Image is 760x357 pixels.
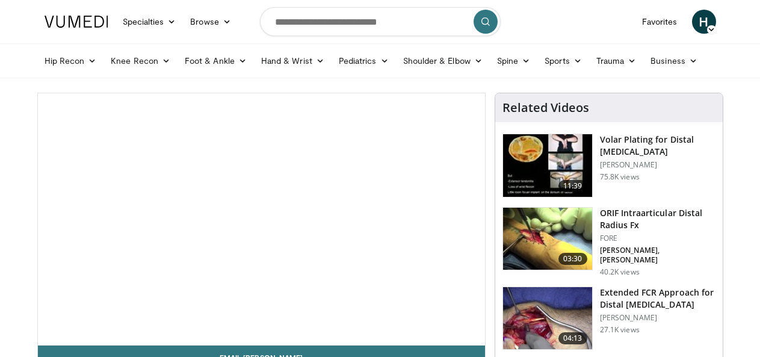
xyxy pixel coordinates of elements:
[116,10,184,34] a: Specialties
[600,325,640,335] p: 27.1K views
[600,207,715,231] h3: ORIF Intraarticular Distal Radius Fx
[503,287,592,350] img: _514ecLNcU81jt9H5hMDoxOjA4MTtFn1_1.150x105_q85_crop-smart_upscale.jpg
[37,49,104,73] a: Hip Recon
[600,267,640,277] p: 40.2K views
[503,208,592,270] img: 212608_0000_1.png.150x105_q85_crop-smart_upscale.jpg
[503,134,592,197] img: Vumedi-_volar_plating_100006814_3.jpg.150x105_q85_crop-smart_upscale.jpg
[600,160,715,170] p: [PERSON_NAME]
[558,332,587,344] span: 04:13
[183,10,238,34] a: Browse
[502,134,715,197] a: 11:39 Volar Plating for Distal [MEDICAL_DATA] [PERSON_NAME] 75.8K views
[600,172,640,182] p: 75.8K views
[600,287,715,311] h3: Extended FCR Approach for Distal [MEDICAL_DATA]
[260,7,501,36] input: Search topics, interventions
[558,253,587,265] span: 03:30
[589,49,644,73] a: Trauma
[254,49,332,73] a: Hand & Wrist
[490,49,537,73] a: Spine
[38,93,485,346] video-js: Video Player
[502,207,715,277] a: 03:30 ORIF Intraarticular Distal Radius Fx FORE [PERSON_NAME], [PERSON_NAME] 40.2K views
[692,10,716,34] a: H
[45,16,108,28] img: VuMedi Logo
[396,49,490,73] a: Shoulder & Elbow
[643,49,705,73] a: Business
[600,134,715,158] h3: Volar Plating for Distal [MEDICAL_DATA]
[502,287,715,350] a: 04:13 Extended FCR Approach for Distal [MEDICAL_DATA] [PERSON_NAME] 27.1K views
[502,101,589,115] h4: Related Videos
[103,49,178,73] a: Knee Recon
[558,180,587,192] span: 11:39
[600,246,715,265] p: [PERSON_NAME], [PERSON_NAME]
[635,10,685,34] a: Favorites
[178,49,254,73] a: Foot & Ankle
[600,313,715,323] p: [PERSON_NAME]
[332,49,396,73] a: Pediatrics
[600,234,715,243] p: FORE
[537,49,589,73] a: Sports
